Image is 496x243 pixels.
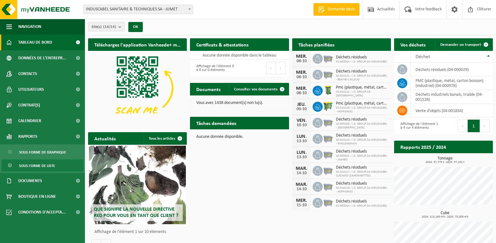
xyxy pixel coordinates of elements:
[336,149,388,154] span: Déchets résiduels
[397,161,493,164] span: 2024: 37,775 t - 2025: 37,191 t
[440,43,481,47] span: Demander un transport
[336,181,388,186] span: Déchets résiduels
[336,204,387,208] span: 01-903014 - I.D. GROUP SA-INDUSCABEL
[18,35,52,50] span: Tableau de bord
[295,182,308,187] div: MAR.
[336,101,388,106] span: Pmc (plastique, métal, carton boisson) (industriel)
[18,189,56,204] span: Boutique en ligne
[94,230,184,234] p: Affichage de l'élément 1 sur 10 éléments
[276,62,286,74] button: Next
[313,3,359,16] a: Demande devis
[234,87,277,91] span: Consulter vos documents
[336,165,388,170] span: Déchets résiduels
[94,207,178,218] span: Que signifie la nouvelle directive RED pour vous en tant que client ?
[295,198,308,203] div: MER.
[323,53,333,63] img: WB-2500-GAL-GY-01
[88,132,122,144] h2: Actualités
[411,63,493,76] td: déchets résiduels (04-000029)
[18,204,66,220] span: Conditions d'accepta...
[295,139,308,143] div: 13-10
[323,85,333,95] img: WB-0240-HPE-GN-50
[196,135,282,139] p: Aucune donnée disponible.
[336,106,388,114] span: 02-014119 - I.D. GROUP SA-INDUSCABEL - HEPPIGNIES
[336,117,388,122] span: Déchets résiduels
[411,76,493,90] td: PMC (plastique, métal, carton boisson) (industriel) (04-000978)
[128,22,143,32] button: OK
[295,59,308,63] div: 08-10
[336,74,388,82] span: 02-014121 - I.D. GROUP SA-INDUSCABEL - BRAINE-L'ALLEUD
[336,154,388,162] span: 10-945922 - I.D. GROUP SA-INDUSCABEL - JAMBES
[295,54,308,59] div: MER.
[295,150,308,155] div: LUN.
[295,166,308,171] div: MAR.
[295,102,308,107] div: JEU.
[458,120,468,132] button: Previous
[435,38,492,51] a: Demander un transport
[295,75,308,79] div: 08-10
[336,60,387,64] span: 01-903014 - I.D. GROUP SA-INDUSCABEL
[229,83,288,95] a: Consulter vos documents
[18,82,44,97] span: Utilisateurs
[480,120,490,132] button: Next
[295,155,308,159] div: 13-10
[323,149,333,159] img: WB-2500-GAL-GY-01
[2,146,83,158] a: Sous forme de graphique
[83,5,193,14] span: INDUSCABEL SANITAIRE & TECHNIQUES SA - JUMET
[18,19,41,35] span: Navigation
[336,55,387,60] span: Déchets résiduels
[411,104,493,117] td: vente d'objets (04-001834)
[323,69,333,79] img: WB-2500-GAL-GY-01
[295,118,308,123] div: VEN.
[266,62,276,74] button: Previous
[411,90,493,104] td: déchets industriels banals, triable (04-001528)
[397,215,493,219] span: 2024: 213,240 m3 - 2025: 75,000 m3
[394,38,432,51] h2: Vos déchets
[397,211,493,219] h3: Cube
[336,138,388,146] span: 02-014124 - I.D. GROUP SA-INDUSCABEL - GHISLENGHIEN
[468,120,480,132] button: 1
[397,119,440,133] div: Affichage de l'élément 1 à 4 sur 4 éléments
[336,199,387,204] span: Déchets résiduels
[89,146,186,224] a: Que signifie la nouvelle directive RED pour vous en tant que client ?
[336,170,388,178] span: 02-014117 - I.D. GROUP SA-INDUSCABEL CUESMES (SANDRINETTES)
[323,197,333,208] img: WB-2500-GAL-GY-01
[336,186,388,194] span: 02-014119 - I.D. GROUP SA-INDUSCABEL - HEPPIGNIES
[88,51,187,125] img: Download de VHEPlus App
[18,66,37,82] span: Contacts
[18,50,66,66] span: Données de l'entrepr...
[295,91,308,95] div: 08-10
[18,129,37,144] span: Rapports
[336,90,388,98] span: 02-014122 - I.D. GROUP SA-[GEOGRAPHIC_DATA]
[190,51,289,60] td: Aucune donnée disponible dans le tableau
[295,70,308,75] div: MER.
[336,133,388,138] span: Déchets résiduels
[438,153,492,165] a: Consulter les rapports
[18,173,42,189] span: Documents
[18,97,40,113] span: Contrat(s)
[323,165,333,175] img: WB-2500-GAL-GY-01
[92,22,116,32] span: Site(s)
[88,38,187,51] h2: Téléchargez l'application Vanheede+ maintenant!
[295,187,308,192] div: 14-10
[193,61,236,75] div: Affichage de l'élément 0 à 0 sur 0 éléments
[397,156,493,164] h3: Tonnage
[190,38,255,51] h2: Certificats & attestations
[196,101,282,105] p: Vous avez 1438 document(s) non lu(s).
[19,160,55,172] span: Sous forme de liste
[323,101,333,111] img: WB-0660-HPE-GN-50
[88,22,125,31] button: Site(s)(14/14)
[323,133,333,143] img: WB-2500-GAL-GY-01
[336,85,388,90] span: Pmc (plastique, métal, carton boisson) (industriel)
[295,86,308,91] div: MER.
[415,54,430,59] span: Déchet
[336,122,388,130] span: 10-935258 - I.D. GROUP SA-INDUSCABEL - [GEOGRAPHIC_DATA]
[295,171,308,175] div: 14-10
[295,107,308,111] div: 09-10
[19,146,66,158] span: Sous forme de graphique
[323,117,333,127] img: WB-2500-GAL-GY-01
[292,38,341,51] h2: Tâches planifiées
[144,132,186,145] a: Tous les articles
[326,6,356,13] span: Demande devis
[295,134,308,139] div: LUN.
